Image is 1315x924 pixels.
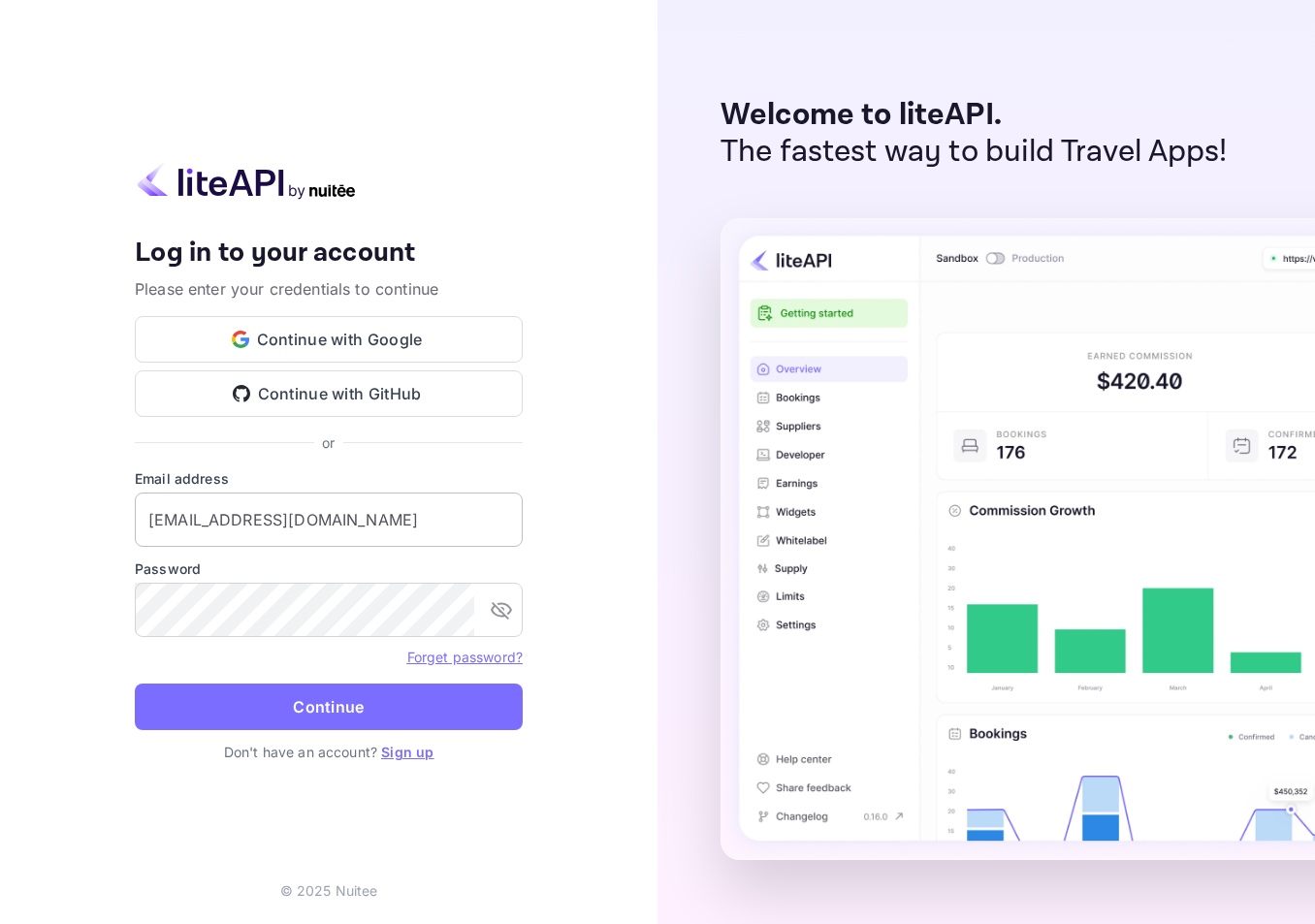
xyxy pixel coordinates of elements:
[322,432,335,453] p: or
[135,468,523,489] label: Email address
[135,316,523,363] button: Continue with Google
[135,684,523,730] button: Continue
[135,370,523,417] button: Continue with GitHub
[135,237,523,271] h4: Log in to your account
[135,277,523,301] p: Please enter your credentials to continue
[407,649,523,665] a: Forget password?
[721,134,1228,171] p: The fastest way to build Travel Apps!
[135,742,523,762] p: Don't have an account?
[381,744,433,760] a: Sign up
[135,493,523,547] input: Enter your email address
[721,97,1228,134] p: Welcome to liteAPI.
[135,162,358,200] img: liteapi
[135,558,523,579] label: Password
[280,880,378,901] p: © 2025 Nuitee
[482,590,521,629] button: toggle password visibility
[407,647,523,666] a: Forget password?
